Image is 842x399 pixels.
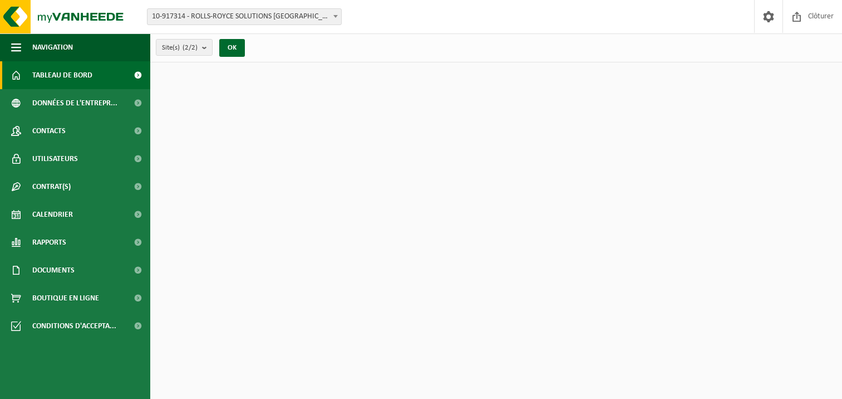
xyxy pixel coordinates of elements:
span: Conditions d'accepta... [32,312,116,340]
button: Site(s)(2/2) [156,39,213,56]
count: (2/2) [183,44,198,51]
span: Rapports [32,228,66,256]
span: Boutique en ligne [32,284,99,312]
span: Calendrier [32,201,73,228]
span: Données de l'entrepr... [32,89,117,117]
span: Site(s) [162,40,198,56]
button: OK [219,39,245,57]
span: 10-917314 - ROLLS-ROYCE SOLUTIONS LIÈGE SA - GRÂCE-HOLLOGNE [147,8,342,25]
span: Documents [32,256,75,284]
span: 10-917314 - ROLLS-ROYCE SOLUTIONS LIÈGE SA - GRÂCE-HOLLOGNE [147,9,341,25]
span: Navigation [32,33,73,61]
span: Contacts [32,117,66,145]
span: Contrat(s) [32,173,71,201]
span: Utilisateurs [32,145,78,173]
span: Tableau de bord [32,61,92,89]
